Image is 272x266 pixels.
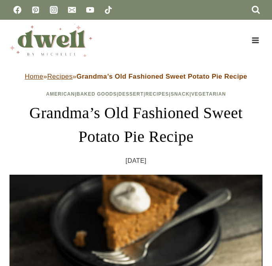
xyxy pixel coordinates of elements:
[47,73,72,80] a: Recipes
[100,2,116,18] a: TikTok
[82,2,98,18] a: YouTube
[248,34,263,46] button: Open menu
[126,155,147,167] time: [DATE]
[9,24,93,57] img: DWELL by michelle
[64,2,80,18] a: Email
[28,2,43,18] a: Pinterest
[46,2,62,18] a: Instagram
[145,91,169,97] a: Recipes
[249,3,263,17] button: View Search Form
[46,91,75,97] a: American
[171,91,190,97] a: Snack
[46,91,226,97] span: | | | | |
[77,91,117,97] a: Baked Goods
[25,73,247,80] span: » »
[9,2,25,18] a: Facebook
[9,101,263,149] h1: Grandma’s Old Fashioned Sweet Potato Pie Recipe
[119,91,144,97] a: Dessert
[25,73,43,80] a: Home
[76,73,247,80] strong: Grandma’s Old Fashioned Sweet Potato Pie Recipe
[191,91,226,97] a: Vegetarian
